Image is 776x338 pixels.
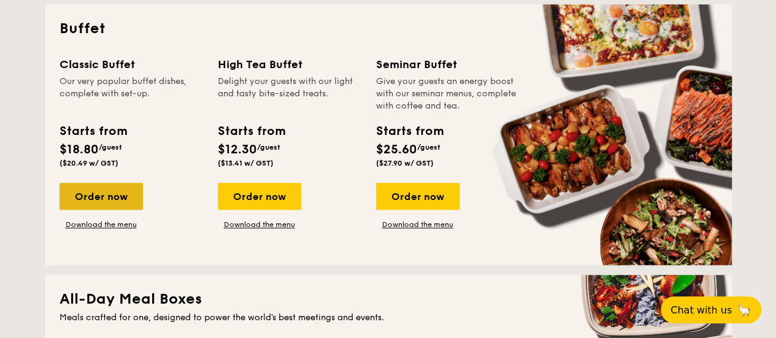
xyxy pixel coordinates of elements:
div: Delight your guests with our light and tasty bite-sized treats. [218,75,361,112]
div: Classic Buffet [60,56,203,73]
div: Give your guests an energy boost with our seminar menus, complete with coffee and tea. [376,75,520,112]
div: Starts from [60,122,126,140]
span: $12.30 [218,142,257,157]
div: High Tea Buffet [218,56,361,73]
h2: All-Day Meal Boxes [60,290,717,309]
span: ($27.90 w/ GST) [376,159,434,167]
span: $18.80 [60,142,99,157]
div: Our very popular buffet dishes, complete with set-up. [60,75,203,112]
span: /guest [99,143,122,152]
span: 🦙 [737,303,751,317]
div: Order now [218,183,301,210]
span: Chat with us [670,304,732,316]
span: /guest [417,143,440,152]
div: Meals crafted for one, designed to power the world's best meetings and events. [60,312,717,324]
div: Order now [376,183,459,210]
span: $25.60 [376,142,417,157]
a: Download the menu [60,220,143,229]
a: Download the menu [218,220,301,229]
button: Chat with us🦙 [661,296,761,323]
span: /guest [257,143,280,152]
div: Seminar Buffet [376,56,520,73]
div: Starts from [218,122,285,140]
h2: Buffet [60,19,717,39]
div: Order now [60,183,143,210]
span: ($20.49 w/ GST) [60,159,118,167]
span: ($13.41 w/ GST) [218,159,274,167]
a: Download the menu [376,220,459,229]
div: Starts from [376,122,443,140]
